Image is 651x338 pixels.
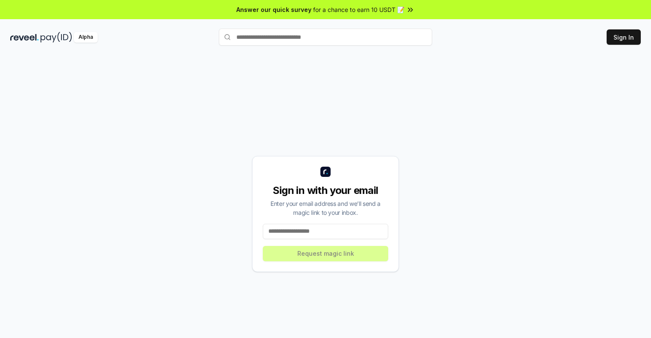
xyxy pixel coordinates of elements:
[10,32,39,43] img: reveel_dark
[263,199,388,217] div: Enter your email address and we’ll send a magic link to your inbox.
[41,32,72,43] img: pay_id
[313,5,404,14] span: for a chance to earn 10 USDT 📝
[236,5,311,14] span: Answer our quick survey
[320,167,331,177] img: logo_small
[74,32,98,43] div: Alpha
[607,29,641,45] button: Sign In
[263,184,388,197] div: Sign in with your email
